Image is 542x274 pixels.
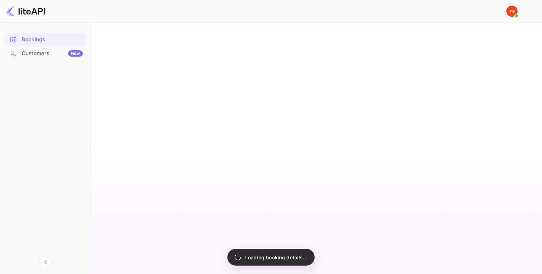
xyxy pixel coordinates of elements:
[506,6,518,17] img: Yandex Support
[39,256,52,268] button: Collapse navigation
[22,36,83,44] div: Bookings
[4,47,86,60] a: CustomersNew
[22,50,83,58] div: Customers
[68,50,83,57] div: New
[6,6,45,17] img: LiteAPI logo
[245,254,307,261] p: Loading booking details...
[4,33,86,46] a: Bookings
